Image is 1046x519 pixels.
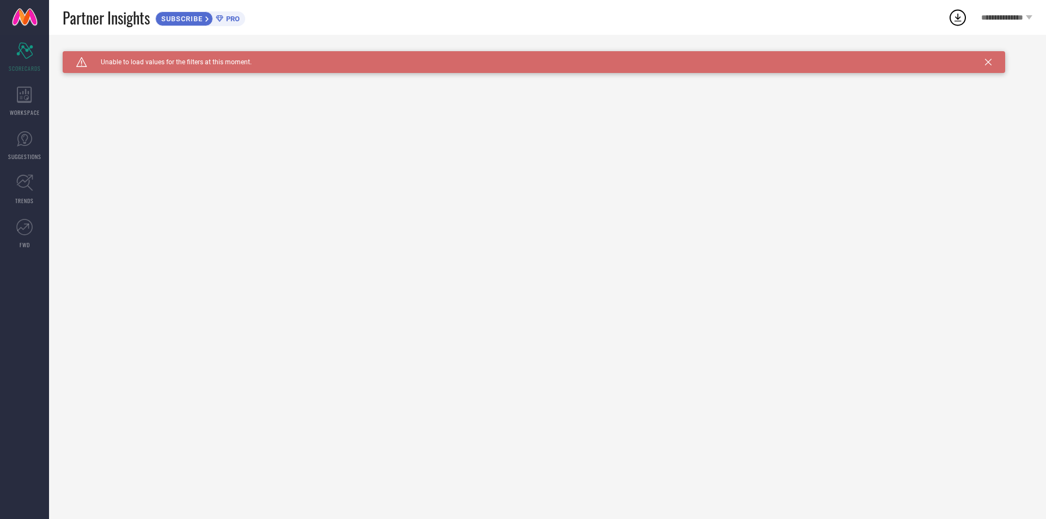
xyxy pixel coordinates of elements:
[223,15,240,23] span: PRO
[87,58,252,66] span: Unable to load values for the filters at this moment.
[9,64,41,72] span: SCORECARDS
[63,7,150,29] span: Partner Insights
[20,241,30,249] span: FWD
[948,8,968,27] div: Open download list
[63,51,1032,60] div: Unable to load filters at this moment. Please try later.
[15,197,34,205] span: TRENDS
[155,9,245,26] a: SUBSCRIBEPRO
[8,152,41,161] span: SUGGESTIONS
[156,15,205,23] span: SUBSCRIBE
[10,108,40,117] span: WORKSPACE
